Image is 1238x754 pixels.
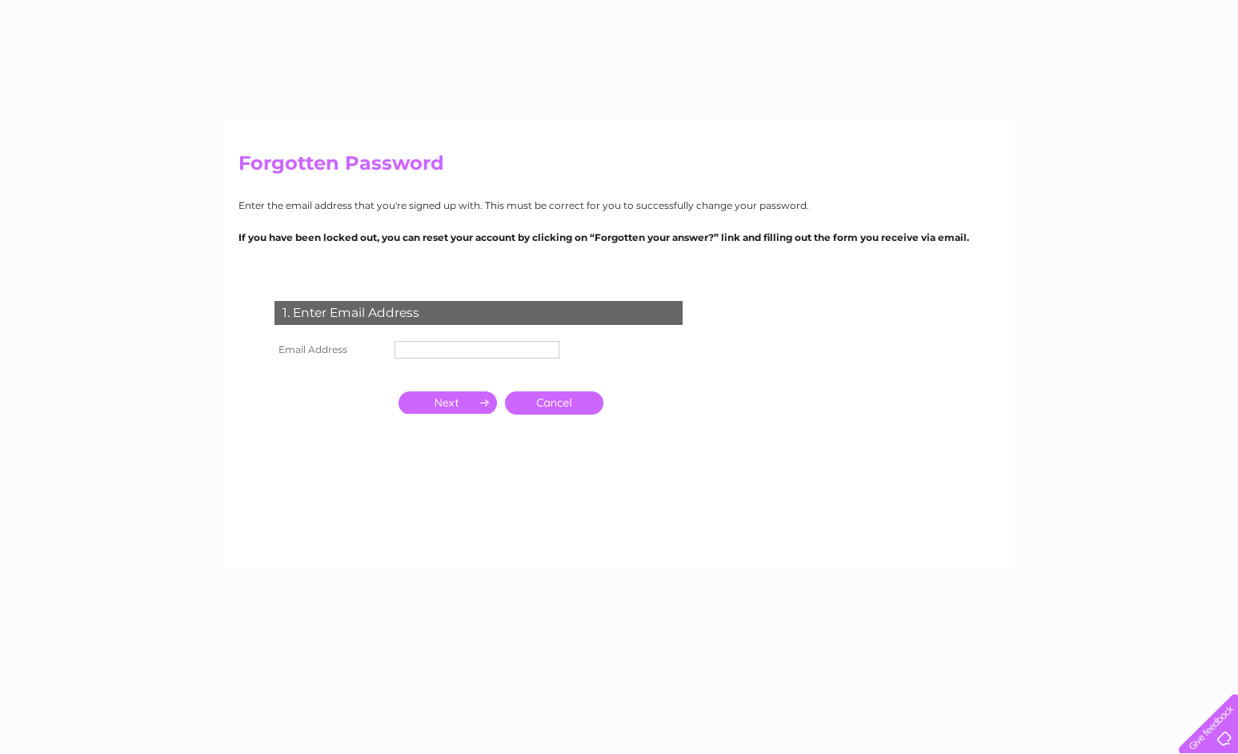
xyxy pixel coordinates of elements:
[274,301,683,325] div: 1. Enter Email Address
[238,152,1000,182] h2: Forgotten Password
[270,337,391,363] th: Email Address
[238,198,1000,213] p: Enter the email address that you're signed up with. This must be correct for you to successfully ...
[505,391,603,415] a: Cancel
[238,230,1000,245] p: If you have been locked out, you can reset your account by clicking on “Forgotten your answer?” l...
